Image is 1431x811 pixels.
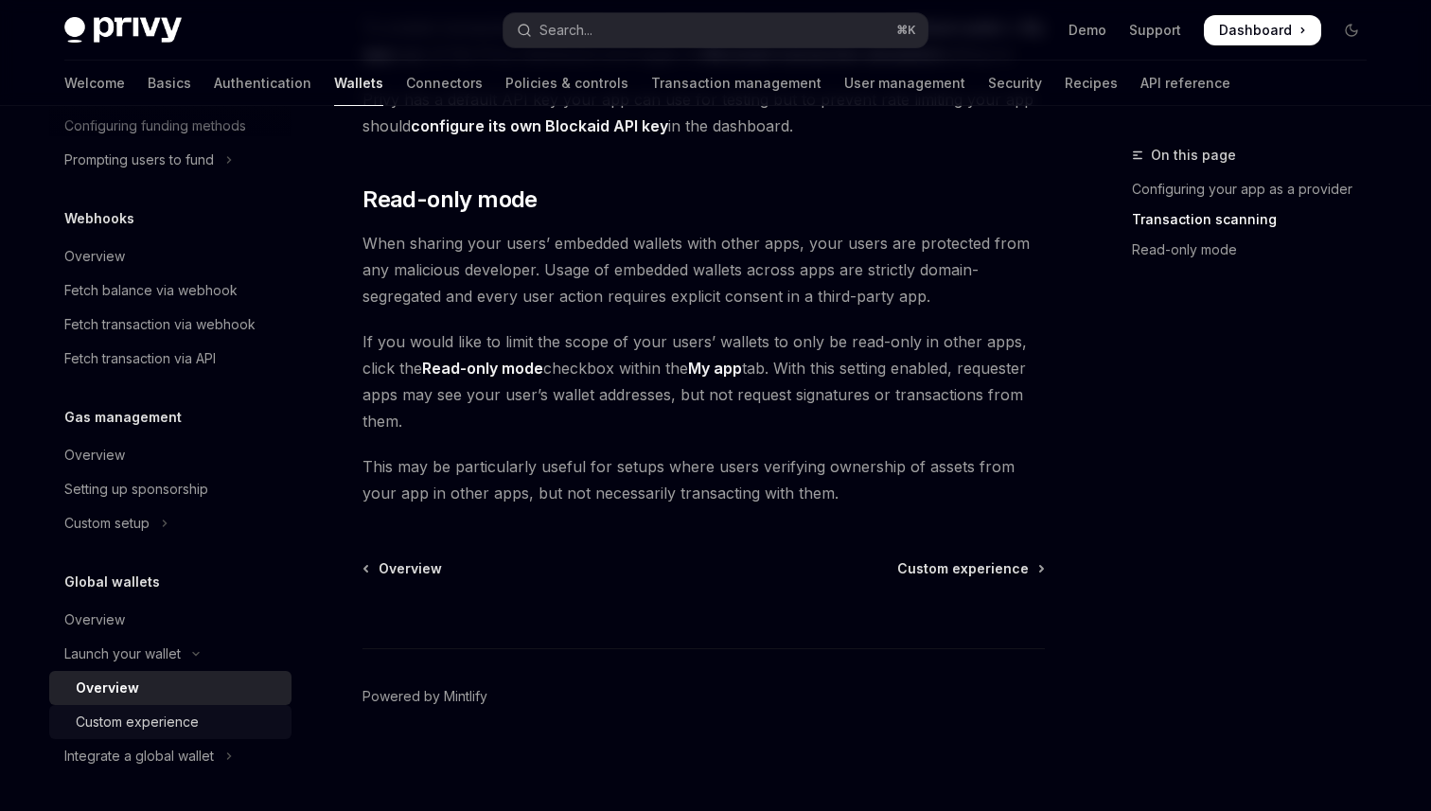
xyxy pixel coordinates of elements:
a: My app [688,359,742,379]
a: User management [844,61,965,106]
a: Fetch balance via webhook [49,273,291,308]
span: When sharing your users’ embedded wallets with other apps, your users are protected from any mali... [362,230,1045,309]
a: Overview [49,438,291,472]
span: ⌘ K [896,23,916,38]
a: Welcome [64,61,125,106]
a: Support [1129,21,1181,40]
a: Connectors [406,61,483,106]
a: Security [988,61,1042,106]
a: Policies & controls [505,61,628,106]
h5: Global wallets [64,571,160,593]
div: Custom setup [64,512,150,535]
button: Toggle Integrate a global wallet section [49,739,291,773]
span: Custom experience [897,559,1029,578]
button: Toggle Custom setup section [49,506,291,540]
div: Search... [539,19,592,42]
a: Powered by Mintlify [362,687,487,706]
div: Overview [64,444,125,467]
a: Basics [148,61,191,106]
div: Fetch transaction via API [64,347,216,370]
div: Custom experience [76,711,199,733]
div: Fetch balance via webhook [64,279,238,302]
span: On this page [1151,144,1236,167]
a: Authentication [214,61,311,106]
a: Recipes [1065,61,1118,106]
div: Overview [76,677,139,699]
h5: Gas management [64,406,182,429]
span: Overview [379,559,442,578]
a: Configuring your app as a provider [1132,174,1382,204]
div: Launch your wallet [64,643,181,665]
a: Overview [364,559,442,578]
a: Overview [49,671,291,705]
a: API reference [1140,61,1230,106]
span: Dashboard [1219,21,1292,40]
div: Setting up sponsorship [64,478,208,501]
span: Read-only mode [362,185,538,215]
div: Overview [64,245,125,268]
strong: My app [688,359,742,378]
div: Integrate a global wallet [64,745,214,767]
span: This may be particularly useful for setups where users verifying ownership of assets from your ap... [362,453,1045,506]
a: Demo [1069,21,1106,40]
div: Prompting users to fund [64,149,214,171]
button: Toggle dark mode [1336,15,1367,45]
a: Transaction scanning [1132,204,1382,235]
img: dark logo [64,17,182,44]
button: Open search [503,13,927,47]
strong: Read-only mode [422,359,543,378]
a: Transaction management [651,61,821,106]
a: Overview [49,239,291,273]
span: If you would like to limit the scope of your users’ wallets to only be read-only in other apps, c... [362,328,1045,434]
a: Custom experience [49,705,291,739]
a: Custom experience [897,559,1043,578]
a: Wallets [334,61,383,106]
div: Overview [64,608,125,631]
a: Fetch transaction via webhook [49,308,291,342]
a: Read-only mode [1132,235,1382,265]
h5: Webhooks [64,207,134,230]
a: Overview [49,603,291,637]
a: Dashboard [1204,15,1321,45]
a: Setting up sponsorship [49,472,291,506]
span: Privy has a default API key your app can use for testing but to prevent rate limiting your app sh... [362,86,1045,139]
button: Toggle Prompting users to fund section [49,143,291,177]
a: Fetch transaction via API [49,342,291,376]
strong: configure its own Blockaid API key [411,116,668,135]
div: Fetch transaction via webhook [64,313,256,336]
button: Toggle Launch your wallet section [49,637,291,671]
